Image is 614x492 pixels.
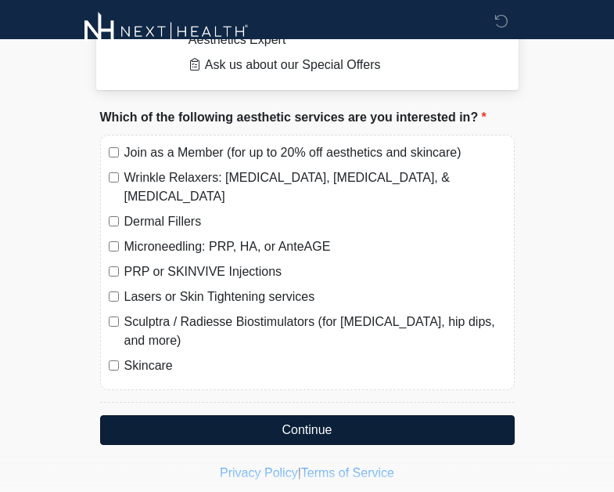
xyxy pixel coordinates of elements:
[109,266,119,277] input: PRP or SKINVIVE Injections
[220,466,298,479] a: Privacy Policy
[124,356,506,375] label: Skincare
[124,212,506,231] label: Dermal Fillers
[301,466,394,479] a: Terms of Service
[109,147,119,157] input: Join as a Member (for up to 20% off aesthetics and skincare)
[124,143,506,162] label: Join as a Member (for up to 20% off aesthetics and skincare)
[124,168,506,206] label: Wrinkle Relaxers: [MEDICAL_DATA], [MEDICAL_DATA], & [MEDICAL_DATA]
[109,172,119,183] input: Wrinkle Relaxers: [MEDICAL_DATA], [MEDICAL_DATA], & [MEDICAL_DATA]
[124,288,506,306] label: Lasers or Skin Tightening services
[109,360,119,371] input: Skincare
[124,237,506,256] label: Microneedling: PRP, HA, or AnteAGE
[109,216,119,226] input: Dermal Fillers
[124,313,506,350] label: Sculptra / Radiesse Biostimulators (for [MEDICAL_DATA], hip dips, and more)
[298,466,301,479] a: |
[109,241,119,251] input: Microneedling: PRP, HA, or AnteAGE
[109,317,119,327] input: Sculptra / Radiesse Biostimulators (for [MEDICAL_DATA], hip dips, and more)
[124,262,506,281] label: PRP or SKINVIVE Injections
[100,415,515,445] button: Continue
[84,12,249,51] img: Next Beauty Logo
[109,291,119,302] input: Lasers or Skin Tightening services
[100,108,487,127] label: Which of the following aesthetic services are you interested in?
[189,56,491,74] li: Ask us about our Special Offers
